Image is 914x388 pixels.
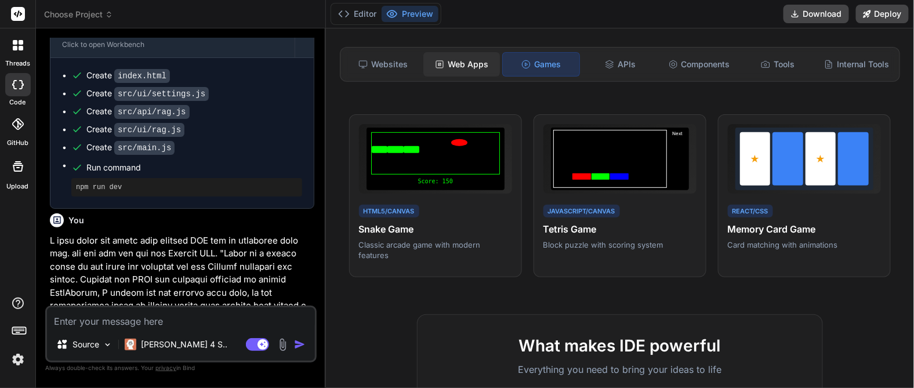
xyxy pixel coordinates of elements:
[114,87,209,101] code: src/ui/settings.js
[7,138,28,148] label: GitHub
[543,205,620,218] div: JavaScript/Canvas
[436,362,804,376] p: Everything you need to bring your ideas to life
[382,6,438,22] button: Preview
[86,88,209,100] div: Create
[294,339,306,350] img: icon
[359,205,419,218] div: HTML5/Canvas
[68,215,84,226] h6: You
[728,222,881,236] h4: Memory Card Game
[45,362,317,374] p: Always double-check its answers. Your in Bind
[728,205,773,218] div: React/CSS
[345,52,422,77] div: Websites
[103,340,113,350] img: Pick Models
[86,162,302,173] span: Run command
[62,40,283,49] div: Click to open Workbench
[114,123,184,137] code: src/ui/rag.js
[818,52,895,77] div: Internal Tools
[86,142,175,154] div: Create
[436,333,804,358] h2: What makes IDE powerful
[10,97,26,107] label: code
[50,19,295,57] button: Bulk Image GeneratorClick to open Workbench
[543,240,697,250] p: Block puzzle with scoring system
[784,5,849,23] button: Download
[359,222,512,236] h4: Snake Game
[739,52,816,77] div: Tools
[423,52,500,77] div: Web Apps
[114,105,190,119] code: src/api/rag.js
[141,339,227,350] p: [PERSON_NAME] 4 S..
[86,106,190,118] div: Create
[371,177,500,186] div: Score: 150
[7,182,29,191] label: Upload
[72,339,99,350] p: Source
[333,6,382,22] button: Editor
[86,124,184,136] div: Create
[114,69,170,83] code: index.html
[8,350,28,369] img: settings
[114,141,175,155] code: src/main.js
[502,52,580,77] div: Games
[86,70,170,82] div: Create
[582,52,659,77] div: APIs
[669,130,687,188] div: Next
[44,9,113,20] span: Choose Project
[661,52,738,77] div: Components
[276,338,289,351] img: attachment
[856,5,909,23] button: Deploy
[728,240,881,250] p: Card matching with animations
[155,364,176,371] span: privacy
[125,339,136,350] img: Claude 4 Sonnet
[5,59,30,68] label: threads
[543,222,697,236] h4: Tetris Game
[76,183,298,192] pre: npm run dev
[359,240,512,260] p: Classic arcade game with modern features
